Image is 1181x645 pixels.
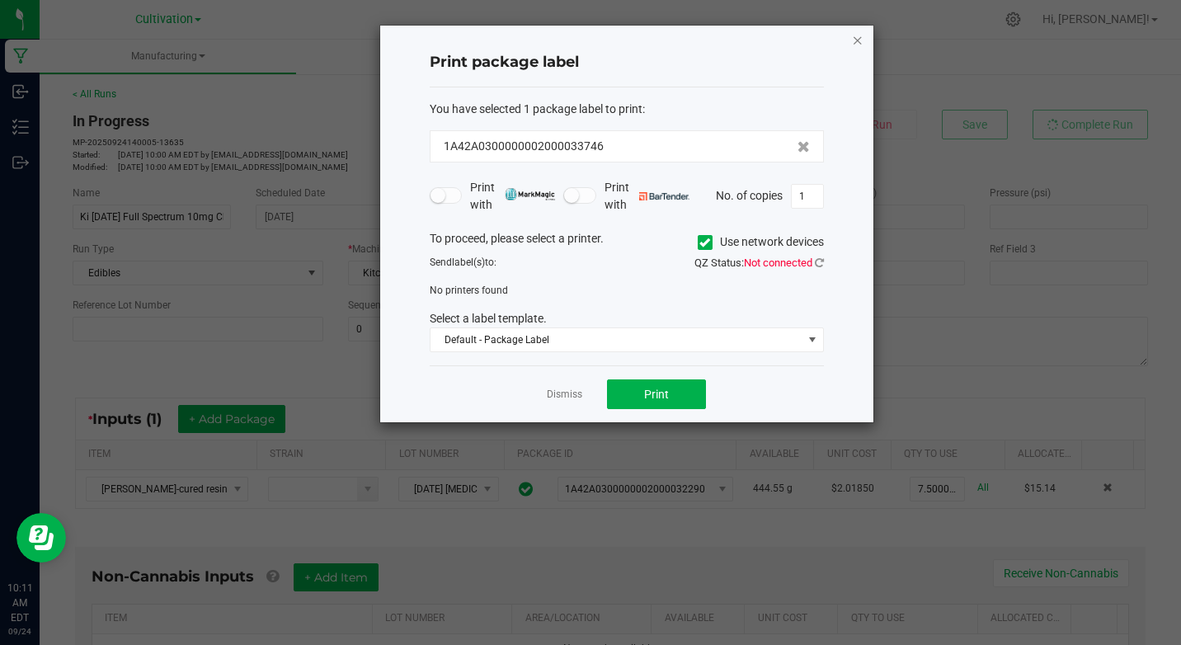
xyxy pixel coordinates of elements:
label: Use network devices [698,233,824,251]
span: No. of copies [716,188,783,201]
iframe: Resource center [16,513,66,563]
img: bartender.png [639,192,689,200]
img: mark_magic_cybra.png [505,188,555,200]
span: Send to: [430,257,496,268]
span: Print [644,388,669,401]
div: Select a label template. [417,310,836,327]
span: No printers found [430,285,508,296]
div: : [430,101,824,118]
span: label(s) [452,257,485,268]
div: To proceed, please select a printer. [417,230,836,255]
span: Default - Package Label [431,328,802,351]
span: You have selected 1 package label to print [430,102,642,115]
h4: Print package label [430,52,824,73]
span: Print with [605,179,689,214]
button: Print [607,379,706,409]
span: Print with [470,179,555,214]
span: QZ Status: [694,257,824,269]
a: Dismiss [547,388,582,402]
span: 1A42A0300000002000033746 [444,138,604,155]
span: Not connected [744,257,812,269]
